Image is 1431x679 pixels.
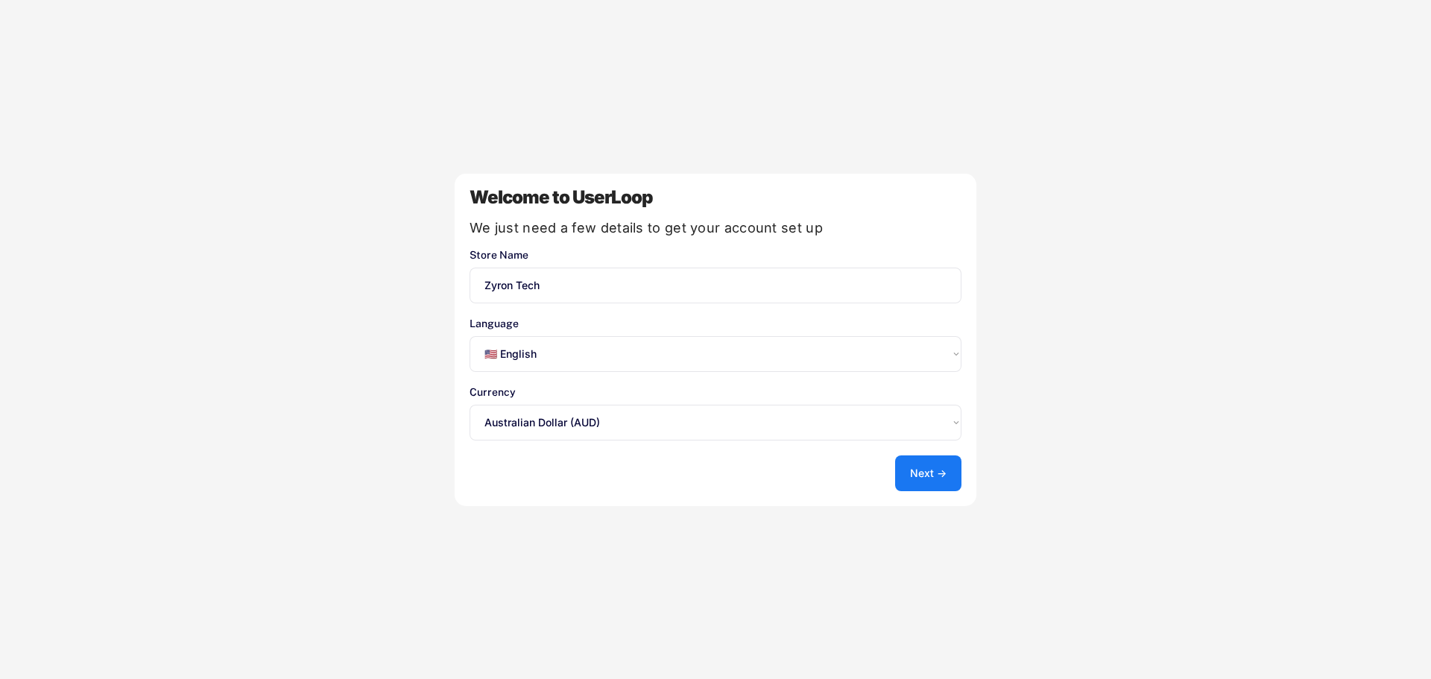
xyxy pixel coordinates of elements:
[470,250,961,260] div: Store Name
[470,268,961,303] input: You store's name
[470,189,961,206] div: Welcome to UserLoop
[470,318,961,329] div: Language
[895,455,961,491] button: Next →
[470,387,961,397] div: Currency
[470,221,961,235] div: We just need a few details to get your account set up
